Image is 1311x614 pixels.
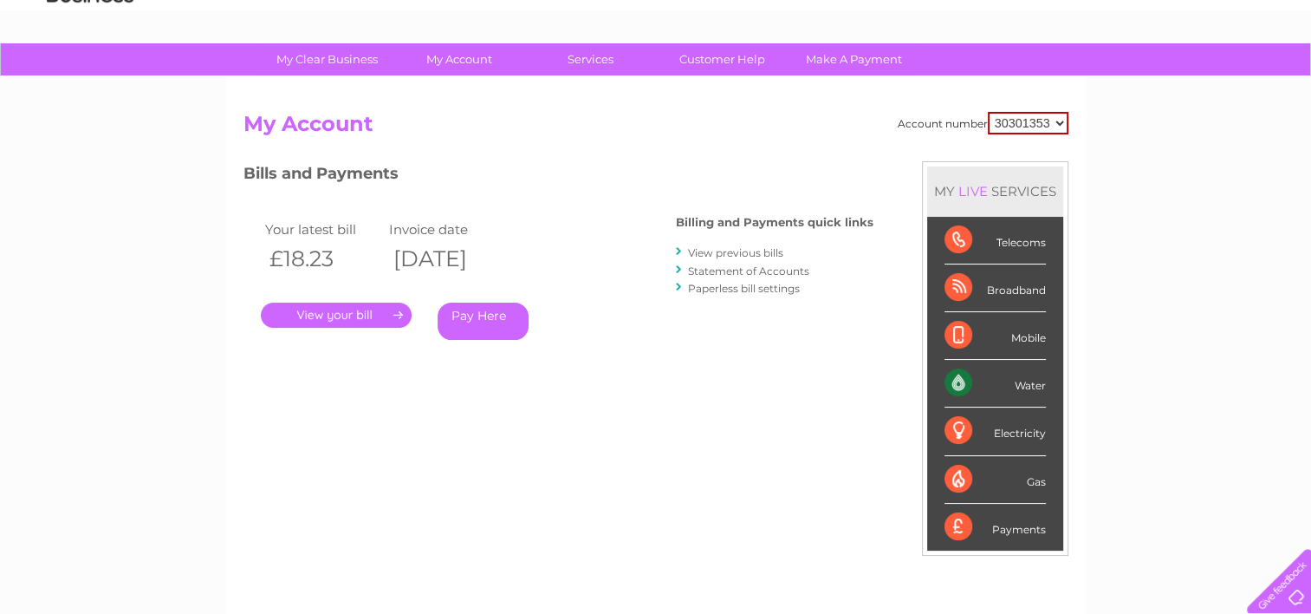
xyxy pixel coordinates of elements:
[944,408,1046,455] div: Electricity
[256,43,399,75] a: My Clear Business
[651,43,794,75] a: Customer Help
[261,218,386,241] td: Your latest bill
[984,9,1104,30] a: 0333 014 3131
[519,43,662,75] a: Services
[944,217,1046,265] div: Telecoms
[955,183,991,199] div: LIVE
[1006,74,1039,87] a: Water
[898,112,1068,134] div: Account number
[1049,74,1087,87] a: Energy
[1098,74,1150,87] a: Telecoms
[46,45,134,98] img: logo.png
[927,167,1063,216] div: MY SERVICES
[385,218,509,241] td: Invoice date
[944,360,1046,408] div: Water
[243,112,1068,145] h2: My Account
[944,312,1046,360] div: Mobile
[247,10,1066,84] div: Clear Business is a trading name of Verastar Limited (registered in [GEOGRAPHIC_DATA] No. 3667643...
[243,161,873,192] h3: Bills and Payments
[1160,74,1185,87] a: Blog
[387,43,530,75] a: My Account
[688,265,809,278] a: Statement of Accounts
[261,303,412,328] a: .
[438,303,529,340] a: Pay Here
[1254,74,1295,87] a: Log out
[944,265,1046,312] div: Broadband
[782,43,925,75] a: Make A Payment
[261,241,386,277] th: £18.23
[676,216,873,229] h4: Billing and Payments quick links
[385,241,509,277] th: [DATE]
[688,246,783,259] a: View previous bills
[1196,74,1238,87] a: Contact
[944,504,1046,551] div: Payments
[944,456,1046,504] div: Gas
[688,282,800,295] a: Paperless bill settings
